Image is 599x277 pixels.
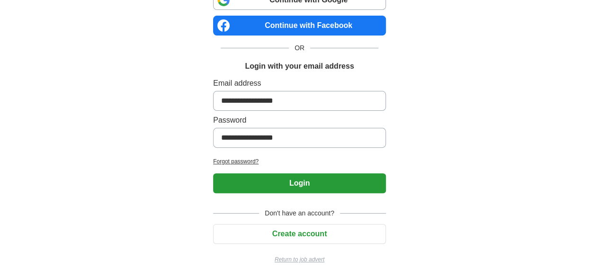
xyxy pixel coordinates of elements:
a: Forgot password? [213,157,386,166]
span: OR [289,43,310,53]
button: Create account [213,224,386,244]
button: Login [213,173,386,193]
span: Don't have an account? [259,208,340,218]
h1: Login with your email address [245,61,354,72]
label: Password [213,115,386,126]
a: Return to job advert [213,255,386,264]
label: Email address [213,78,386,89]
a: Create account [213,230,386,238]
a: Continue with Facebook [213,16,386,36]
